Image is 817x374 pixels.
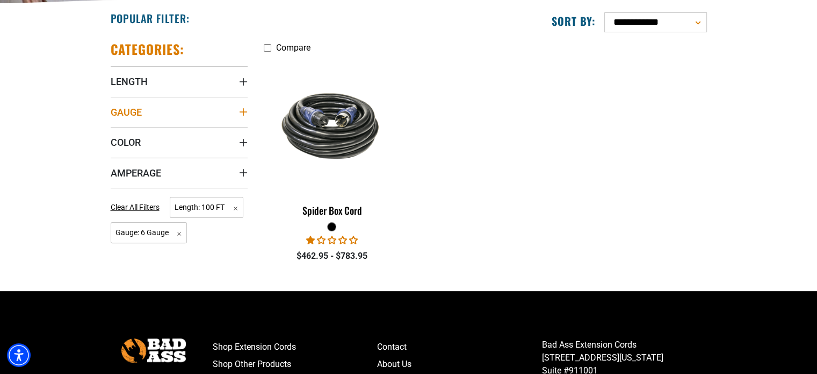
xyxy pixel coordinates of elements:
[7,343,31,367] div: Accessibility Menu
[111,227,187,237] a: Gauge: 6 Gauge
[111,41,185,58] h2: Categories:
[111,127,248,157] summary: Color
[213,356,378,373] a: Shop Other Products
[111,106,142,118] span: Gauge
[111,11,190,25] h2: Popular Filter:
[111,222,187,243] span: Gauge: 6 Gauge
[111,202,164,213] a: Clear All Filters
[377,338,542,356] a: Contact
[170,197,243,218] span: Length: 100 FT
[111,66,248,96] summary: Length
[264,84,400,167] img: black
[111,136,141,149] span: Color
[111,167,161,179] span: Amperage
[264,58,401,222] a: black Spider Box Cord
[111,75,148,88] span: Length
[377,356,542,373] a: About Us
[306,235,358,245] span: 1.00 stars
[213,338,378,356] a: Shop Extension Cords
[111,203,160,211] span: Clear All Filters
[121,338,186,363] img: Bad Ass Extension Cords
[552,14,596,28] label: Sort by:
[170,202,243,212] a: Length: 100 FT
[111,158,248,188] summary: Amperage
[264,206,401,215] div: Spider Box Cord
[264,250,401,263] div: $462.95 - $783.95
[276,43,310,53] span: Compare
[111,97,248,127] summary: Gauge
